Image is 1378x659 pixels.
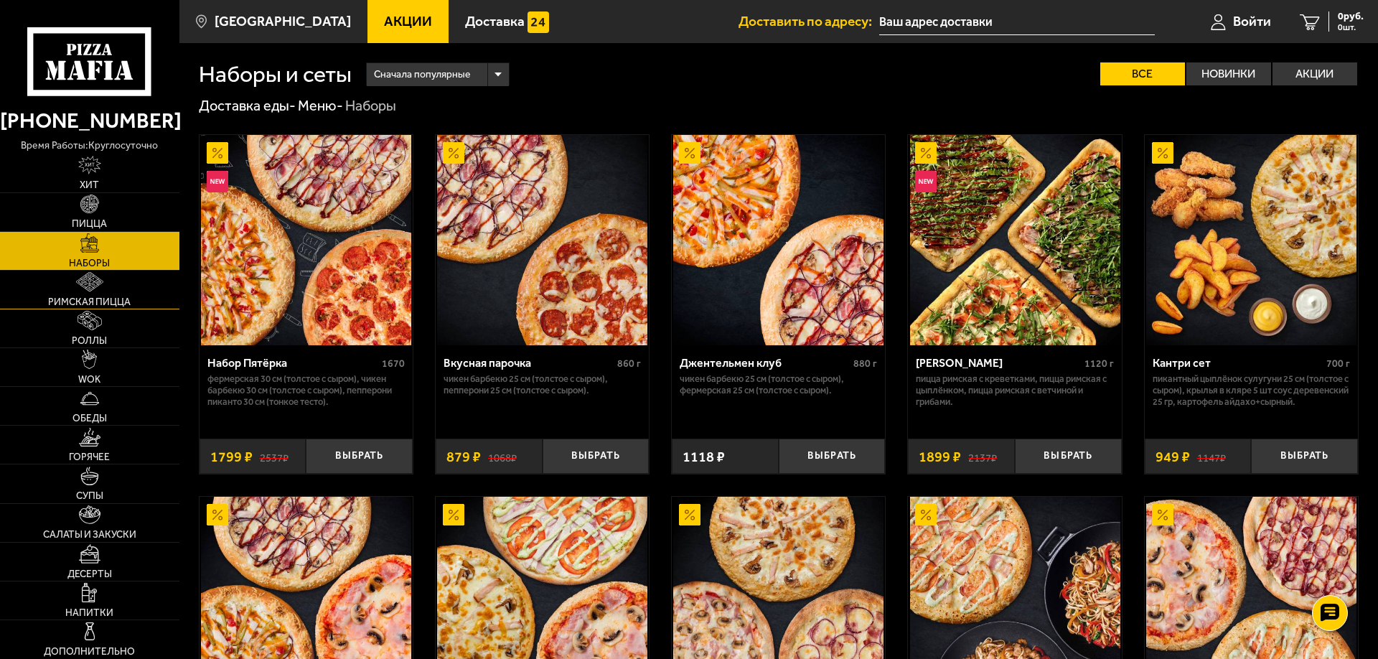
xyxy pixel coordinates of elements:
span: 860 г [617,357,641,370]
span: Акции [384,14,432,28]
img: Вкусная парочка [437,135,647,345]
div: Набор Пятёрка [207,356,378,370]
input: Ваш адрес доставки [879,9,1155,35]
div: Джентельмен клуб [680,356,850,370]
div: Вкусная парочка [444,356,614,370]
a: Доставка еды- [199,97,296,114]
img: Кантри сет [1146,135,1356,345]
img: Новинка [207,171,228,192]
button: Выбрать [1251,439,1358,474]
span: 1670 [382,357,405,370]
span: Напитки [65,608,113,618]
span: Пицца [72,219,107,229]
span: [GEOGRAPHIC_DATA] [215,14,351,28]
a: АкционныйНовинкаМама Миа [908,135,1121,345]
span: Роллы [72,336,107,346]
p: Пикантный цыплёнок сулугуни 25 см (толстое с сыром), крылья в кляре 5 шт соус деревенский 25 гр, ... [1153,373,1350,408]
a: АкционныйВкусная парочка [436,135,649,345]
s: 1147 ₽ [1197,449,1226,464]
a: АкционныйКантри сет [1145,135,1358,345]
img: Набор Пятёрка [201,135,411,345]
label: Все [1100,62,1185,85]
span: Хит [80,180,99,190]
img: Акционный [1152,504,1173,525]
label: Акции [1272,62,1357,85]
div: Кантри сет [1153,356,1323,370]
button: Выбрать [779,439,886,474]
p: Чикен Барбекю 25 см (толстое с сыром), Фермерская 25 см (толстое с сыром). [680,373,877,396]
img: Акционный [1152,142,1173,164]
img: Акционный [915,504,937,525]
div: [PERSON_NAME] [916,356,1080,370]
s: 1068 ₽ [488,449,517,464]
p: Чикен Барбекю 25 см (толстое с сыром), Пепперони 25 см (толстое с сыром). [444,373,641,396]
span: Доставить по адресу: [739,14,879,28]
span: 0 руб. [1338,11,1364,22]
span: Супы [76,491,103,501]
s: 2137 ₽ [968,449,997,464]
img: Акционный [443,142,464,164]
span: Десерты [67,569,112,579]
h1: Наборы и сеты [199,62,352,85]
span: 0 шт. [1338,23,1364,32]
a: АкционныйДжентельмен клуб [672,135,885,345]
a: АкционныйНовинкаНабор Пятёрка [200,135,413,345]
span: Горячее [69,452,110,462]
span: Войти [1233,14,1271,28]
img: Акционный [679,142,700,164]
span: 1899 ₽ [919,449,961,464]
span: 1799 ₽ [210,449,253,464]
img: Джентельмен клуб [673,135,883,345]
span: 879 ₽ [446,449,481,464]
img: 15daf4d41897b9f0e9f617042186c801.svg [528,11,549,33]
img: Акционный [207,142,228,164]
img: Акционный [207,504,228,525]
p: Фермерская 30 см (толстое с сыром), Чикен Барбекю 30 см (толстое с сыром), Пепперони Пиканто 30 с... [207,373,405,408]
p: Пицца Римская с креветками, Пицца Римская с цыплёнком, Пицца Римская с ветчиной и грибами. [916,373,1113,408]
button: Выбрать [306,439,413,474]
span: WOK [78,375,100,385]
img: Акционный [679,504,700,525]
span: 1118 ₽ [683,449,725,464]
img: Мама Миа [910,135,1120,345]
span: Доставка [465,14,525,28]
a: Меню- [298,97,343,114]
span: Обеды [72,413,107,424]
span: Дополнительно [44,647,135,657]
div: Наборы [345,96,396,115]
button: Выбрать [1015,439,1122,474]
img: Акционный [443,504,464,525]
span: Наборы [69,258,110,268]
span: 1120 г [1084,357,1114,370]
img: Новинка [915,171,937,192]
button: Выбрать [543,439,650,474]
span: Сначала популярные [374,61,471,88]
label: Новинки [1186,62,1271,85]
img: Акционный [915,142,937,164]
s: 2537 ₽ [260,449,289,464]
span: Салаты и закуски [43,530,136,540]
span: 700 г [1326,357,1350,370]
span: 880 г [853,357,877,370]
span: 949 ₽ [1156,449,1190,464]
span: Римская пицца [48,297,131,307]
